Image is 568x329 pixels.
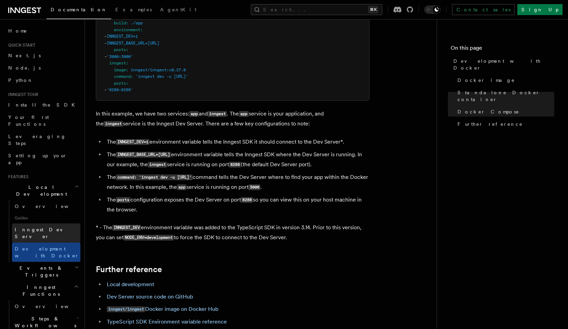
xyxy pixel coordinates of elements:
span: : [140,27,143,32]
span: Home [8,27,27,34]
span: inngest [109,61,126,65]
p: * - The environment variable was added to the TypeScript SDK in version 3.14. Prior to this versi... [96,223,370,243]
a: Contact sales [452,4,515,15]
span: Next.js [8,53,41,58]
a: inngest/inngestDocker image on Docker Hub [107,306,219,312]
span: command [114,74,131,79]
a: Inngest Dev Server [12,223,80,243]
span: Features [5,174,28,180]
li: The environment variable tells the Inngest SDK it should connect to the Dev Server*. [105,137,370,147]
code: inngest/inngest [107,306,145,312]
a: Documentation [47,2,111,19]
span: - [104,87,107,92]
a: Standalone Docker container [455,86,554,106]
span: Overview [15,204,85,209]
a: Docker Compose [455,106,554,118]
span: Inngest tour [5,92,38,97]
button: Local Development [5,181,80,200]
span: Quick start [5,42,35,48]
a: Your first Functions [5,111,80,130]
a: Leveraging Steps [5,130,80,149]
span: : [131,74,133,79]
span: Python [8,77,33,83]
li: The environment variable tells the Inngest SDK where the Dev Server is running. In our example, t... [105,150,370,170]
span: image [114,68,126,72]
span: : [126,21,128,25]
span: ports [114,47,126,52]
span: inngest/inngest:v0.27.0 [131,68,186,72]
span: '3000:3000' [107,54,133,59]
span: AgentKit [160,7,196,12]
span: Your first Functions [8,114,49,127]
button: Inngest Functions [5,281,80,300]
h4: On this page [451,44,554,55]
a: Further reference [96,265,162,274]
span: build [114,21,126,25]
div: Local Development [5,200,80,262]
span: : [126,47,128,52]
span: INNGEST_DEV=1 [107,34,138,39]
a: Python [5,74,80,86]
span: Leveraging Steps [8,134,66,146]
span: Inngest Functions [5,284,74,297]
a: TypeScript SDK Environment variable reference [107,318,227,325]
a: Local development [107,281,154,288]
code: inngest [148,162,167,168]
span: - [104,34,107,39]
span: Guides [12,212,80,223]
a: Setting up your app [5,149,80,169]
code: ports [116,197,130,203]
span: Inngest Dev Server [15,227,73,239]
span: Development with Docker [15,246,79,258]
span: Examples [115,7,152,12]
a: Install the SDK [5,99,80,111]
code: INNGEST_DEV=1 [116,139,150,145]
code: app [189,111,199,117]
span: : [126,81,128,86]
code: command: 'inngest dev -u [URL]' [116,174,193,180]
code: app [177,184,186,190]
span: : [126,68,128,72]
span: ports [114,81,126,86]
code: inngest [208,111,227,117]
span: environment [114,27,140,32]
span: Standalone Docker container [457,89,554,103]
span: Documentation [51,7,107,12]
a: AgentKit [156,2,201,19]
a: Development with Docker [451,55,554,74]
a: Sign Up [517,4,563,15]
button: Toggle dark mode [424,5,441,14]
li: The configuration exposes the Dev Server on port so you can view this on your host machine in the... [105,195,370,215]
span: 'inngest dev -u [URL]' [135,74,188,79]
button: Events & Triggers [5,262,80,281]
a: Docker image [455,74,554,86]
a: Further reference [455,118,554,130]
span: Local Development [5,184,75,197]
kbd: ⌘K [369,6,378,13]
span: Node.js [8,65,41,71]
span: Setting up your app [8,153,67,165]
code: 8288 [241,197,253,203]
span: Further reference [457,121,523,127]
a: Next.js [5,49,80,62]
a: Node.js [5,62,80,74]
code: inngest [104,121,123,127]
code: INNGEST_DEV [112,225,141,231]
a: Development with Docker [12,243,80,262]
span: Install the SDK [8,102,79,108]
code: 3000 [248,184,260,190]
span: '8288:8288' [107,87,133,92]
span: Overview [15,304,85,309]
p: In this example, we have two services: and . The service is your application, and the service is ... [96,109,370,129]
code: NODE_ENV=development [124,235,174,241]
span: Docker Compose [457,108,519,115]
span: - [104,41,107,46]
span: - [104,54,107,59]
button: Search...⌘K [251,4,382,15]
span: Development with Docker [453,58,554,71]
a: Overview [12,300,80,313]
code: INNGEST_BASE_URL=[URL] [116,152,171,158]
span: ./app [131,21,143,25]
a: Examples [111,2,156,19]
a: Home [5,25,80,37]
